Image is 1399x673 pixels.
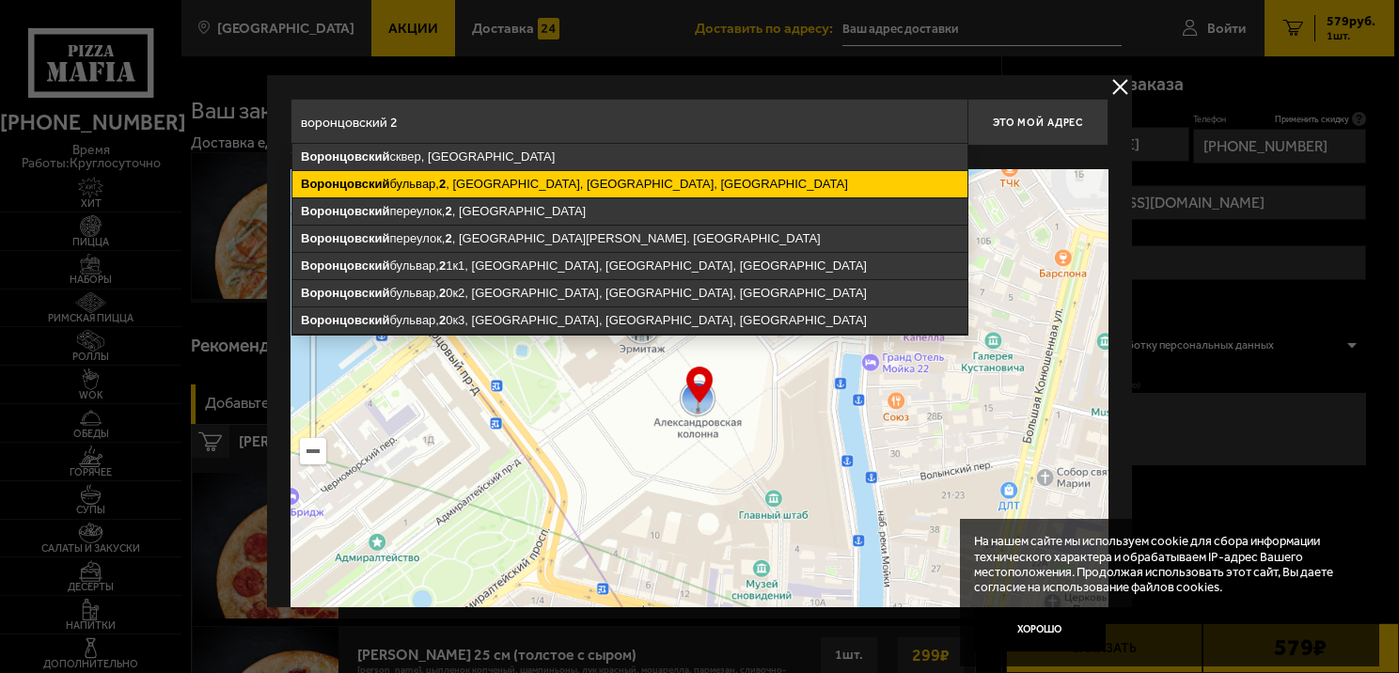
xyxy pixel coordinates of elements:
ymaps: 2 [445,231,451,245]
button: Хорошо [974,608,1106,652]
ymaps: 2 [445,204,451,218]
ymaps: бульвар, , [GEOGRAPHIC_DATA], [GEOGRAPHIC_DATA], [GEOGRAPHIC_DATA] [292,171,967,197]
ymaps: Воронцовский [301,313,389,327]
button: delivery type [1108,75,1132,99]
ymaps: Воронцовский [301,177,389,191]
ymaps: сквер, [GEOGRAPHIC_DATA] [292,144,967,170]
ymaps: бульвар, 0к3, [GEOGRAPHIC_DATA], [GEOGRAPHIC_DATA], [GEOGRAPHIC_DATA] [292,307,967,334]
ymaps: бульвар, 1к1, [GEOGRAPHIC_DATA], [GEOGRAPHIC_DATA], [GEOGRAPHIC_DATA] [292,253,967,279]
ymaps: 2 [439,313,446,327]
ymaps: Воронцовский [301,231,389,245]
ymaps: Воронцовский [301,286,389,300]
ymaps: 2 [439,177,446,191]
ymaps: Воронцовский [301,258,389,273]
ymaps: 2 [439,286,446,300]
button: Это мой адрес [967,99,1108,146]
ymaps: Воронцовский [301,149,389,164]
input: Введите адрес доставки [291,99,967,146]
ymaps: переулок, , [GEOGRAPHIC_DATA] [292,198,967,225]
p: На нашем сайте мы используем cookie для сбора информации технического характера и обрабатываем IP... [974,533,1353,593]
p: Укажите дом на карте или в поле ввода [291,150,556,165]
ymaps: бульвар, 0к2, [GEOGRAPHIC_DATA], [GEOGRAPHIC_DATA], [GEOGRAPHIC_DATA] [292,280,967,306]
ymaps: 2 [439,258,446,273]
ymaps: переулок, , [GEOGRAPHIC_DATA][PERSON_NAME]. [GEOGRAPHIC_DATA] [292,226,967,252]
ymaps: Воронцовский [301,204,389,218]
span: Это мой адрес [993,117,1083,129]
